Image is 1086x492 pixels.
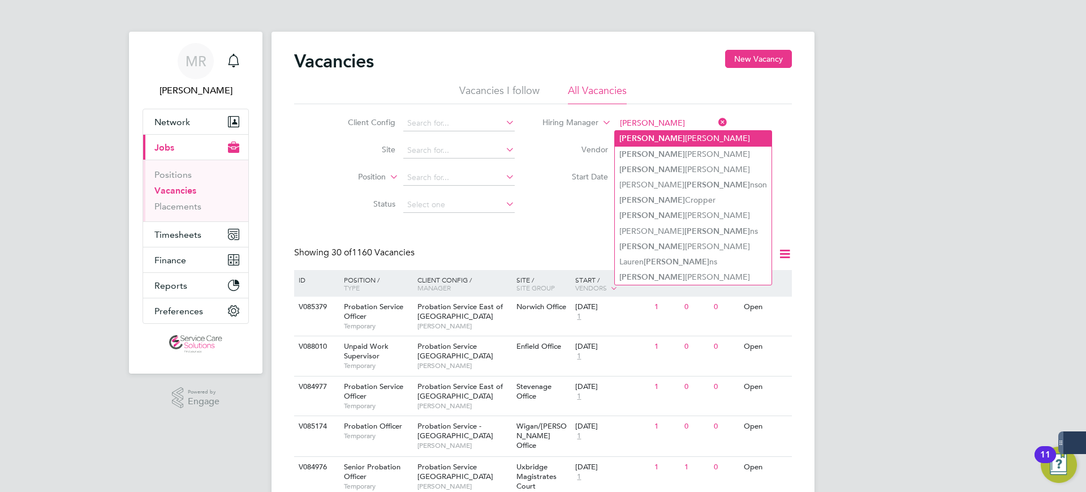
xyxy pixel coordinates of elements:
span: Timesheets [154,229,201,240]
span: Probation Service [GEOGRAPHIC_DATA] [417,341,493,361]
div: [DATE] [575,382,649,392]
span: Temporary [344,361,412,370]
div: 0 [711,297,740,318]
a: MR[PERSON_NAME] [143,43,249,97]
span: Matt Robson [143,84,249,97]
li: [PERSON_NAME] nson [615,177,772,192]
a: Positions [154,169,192,180]
span: 1 [575,472,583,482]
li: [PERSON_NAME] [615,239,772,254]
input: Search for... [403,170,515,186]
span: Enfield Office [516,341,561,351]
span: Temporary [344,482,412,491]
button: Open Resource Center, 11 new notifications [1041,447,1077,483]
div: Open [741,336,790,357]
div: V085174 [296,416,335,437]
span: Manager [417,283,451,292]
span: Norwich Office [516,302,566,311]
div: 0 [711,416,740,437]
label: Vendor [543,144,608,155]
span: Temporary [344,431,412,440]
div: 0 [682,336,711,357]
div: 0 [711,336,740,357]
b: [PERSON_NAME] [644,257,709,267]
nav: Main navigation [129,32,262,374]
span: [PERSON_NAME] [417,361,511,370]
b: [PERSON_NAME] [619,165,685,174]
span: 1160 Vacancies [331,247,415,258]
li: Cropper [615,192,772,208]
span: Senior Probation Officer [344,462,400,481]
div: 1 [652,297,681,318]
div: Open [741,457,790,478]
button: Jobs [143,135,248,160]
span: Uxbridge Magistrates Court [516,462,557,491]
b: [PERSON_NAME] [619,242,685,251]
span: 1 [575,431,583,441]
span: Unpaid Work Supervisor [344,341,389,361]
span: Reports [154,280,187,291]
div: [DATE] [575,302,649,312]
span: Probation Service Officer [344,302,403,321]
div: V084977 [296,377,335,397]
div: ID [296,270,335,289]
div: Open [741,377,790,397]
span: Temporary [344,401,412,410]
div: Open [741,416,790,437]
b: [PERSON_NAME] [619,134,685,143]
li: All Vacancies [568,84,627,104]
div: 0 [682,297,711,318]
div: 1 [652,416,681,437]
div: 1 [652,336,681,357]
label: Site [330,144,395,155]
span: [PERSON_NAME] [417,401,511,410]
div: [DATE] [575,422,649,431]
li: [PERSON_NAME] [615,162,772,177]
span: Site Group [516,283,555,292]
a: Placements [154,201,201,212]
span: Finance [154,255,186,266]
span: Probation Service East of [GEOGRAPHIC_DATA] [417,302,503,321]
b: [PERSON_NAME] [619,272,685,282]
button: Reports [143,273,248,298]
input: Select one [403,197,515,213]
div: Client Config / [415,270,514,297]
li: [PERSON_NAME] [615,269,772,285]
span: Network [154,117,190,127]
a: Vacancies [154,185,196,196]
li: [PERSON_NAME] ns [615,224,772,239]
div: 1 [682,457,711,478]
div: 1 [652,457,681,478]
div: [DATE] [575,342,649,352]
span: Type [344,283,360,292]
span: Vendors [575,283,607,292]
label: Status [330,199,395,209]
input: Search for... [403,143,515,159]
a: Powered byEngage [172,387,220,409]
span: [PERSON_NAME] [417,441,511,450]
span: Wigan/[PERSON_NAME] Office [516,421,567,450]
div: Position / [335,270,415,297]
li: [PERSON_NAME] [615,208,772,223]
span: 1 [575,392,583,401]
span: Jobs [154,142,174,153]
b: [PERSON_NAME] [684,226,750,236]
b: [PERSON_NAME] [619,195,685,205]
label: Position [321,172,386,183]
b: [PERSON_NAME] [684,180,750,190]
span: Probation Service [GEOGRAPHIC_DATA] [417,462,493,481]
b: [PERSON_NAME] [619,149,685,159]
span: MR [186,54,206,69]
button: New Vacancy [725,50,792,68]
div: V084976 [296,457,335,478]
input: Search for... [616,115,727,131]
div: V085379 [296,297,335,318]
a: Go to home page [143,335,249,353]
span: Probation Officer [344,421,402,431]
span: Probation Service - [GEOGRAPHIC_DATA] [417,421,493,440]
div: 0 [682,377,711,397]
div: V088010 [296,336,335,357]
span: Probation Service Officer [344,382,403,401]
span: Powered by [188,387,219,397]
span: 1 [575,312,583,322]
